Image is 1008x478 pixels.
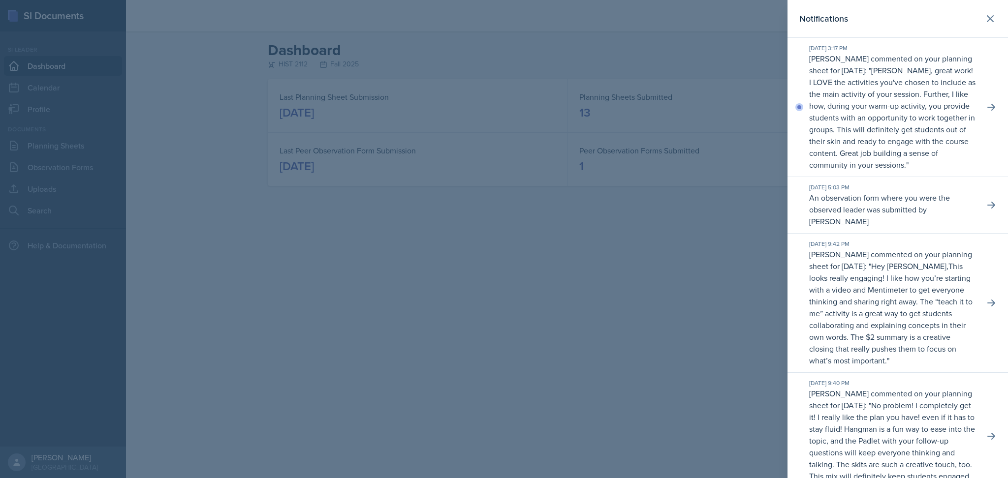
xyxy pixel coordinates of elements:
[809,379,976,388] div: [DATE] 9:40 PM
[809,248,976,366] p: [PERSON_NAME] commented on your planning sheet for [DATE]: " "
[809,183,976,192] div: [DATE] 5:03 PM
[809,65,976,170] p: [PERSON_NAME], great work! I LOVE the activities you've chosen to include as the main activity of...
[809,44,976,53] div: [DATE] 3:17 PM
[871,261,948,271] p: Hey [PERSON_NAME],
[809,192,976,227] p: An observation form where you were the observed leader was submitted by [PERSON_NAME]
[809,239,976,248] div: [DATE] 9:42 PM
[809,261,973,366] p: This looks really engaging! I like how you’re starting with a video and Mentimeter to get everyon...
[799,12,848,26] h2: Notifications
[809,53,976,171] p: [PERSON_NAME] commented on your planning sheet for [DATE]: " "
